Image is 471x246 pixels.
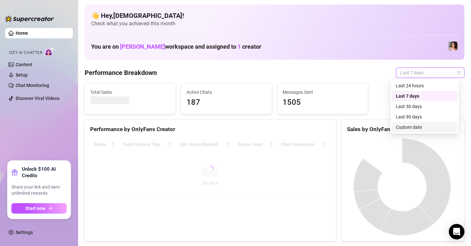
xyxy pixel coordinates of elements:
div: Open Intercom Messenger [449,224,464,240]
div: Last 90 days [396,113,454,120]
a: Home [16,31,28,36]
h4: 👋 Hey, [DEMOGRAPHIC_DATA] ! [91,11,458,20]
div: Last 90 days [392,112,458,122]
img: logo-BBDzfeDw.svg [5,16,54,22]
span: 1 [238,43,241,50]
img: AI Chatter [45,47,55,56]
div: Custom date [396,124,454,131]
a: Chat Monitoring [16,83,49,88]
span: arrow-right [48,206,53,211]
div: Last 24 hours [396,82,454,89]
img: Lauren [449,42,458,51]
span: Check what you achieved this month [91,20,458,27]
a: Content [16,62,32,67]
div: Last 30 days [396,103,454,110]
span: gift [11,169,18,176]
div: Last 30 days [392,101,458,112]
span: 187 [187,96,267,109]
span: Share your link and earn unlimited rewards [11,184,67,197]
div: Last 24 hours [392,80,458,91]
span: [PERSON_NAME] [120,43,165,50]
span: Total Sales [90,89,170,96]
span: Start now [26,206,46,211]
strong: Unlock $100 AI Credits [22,166,67,179]
div: Last 7 days [396,92,454,100]
span: Izzy AI Chatter [9,50,42,56]
h4: Performance Breakdown [85,68,157,77]
span: Last 7 days [400,68,461,78]
div: Custom date [392,122,458,132]
div: Last 7 days [392,91,458,101]
div: Sales by OnlyFans Creator [347,125,459,134]
a: Settings [16,230,33,235]
span: calendar [457,71,461,75]
a: Setup [16,72,28,78]
span: Messages Sent [283,89,363,96]
span: 1505 [283,96,363,109]
a: Discover Viral Videos [16,96,60,101]
span: Active Chats [187,89,267,96]
span: loading [206,165,215,174]
h1: You are on workspace and assigned to creator [91,43,261,50]
button: Start nowarrow-right [11,203,67,214]
div: Performance by OnlyFans Creator [90,125,331,134]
